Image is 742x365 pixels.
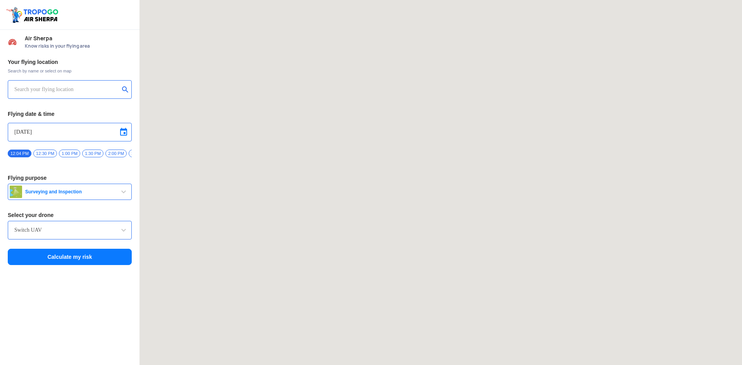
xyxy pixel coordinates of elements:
[33,150,57,157] span: 12:30 PM
[25,43,132,49] span: Know risks in your flying area
[14,127,125,137] input: Select Date
[59,150,80,157] span: 1:00 PM
[14,226,125,235] input: Search by name or Brand
[8,59,132,65] h3: Your flying location
[6,6,61,24] img: ic_tgdronemaps.svg
[8,150,31,157] span: 12:04 PM
[105,150,127,157] span: 2:00 PM
[129,150,150,157] span: 2:30 PM
[8,37,17,46] img: Risk Scores
[8,175,132,181] h3: Flying purpose
[14,85,119,94] input: Search your flying location
[25,35,132,41] span: Air Sherpa
[8,111,132,117] h3: Flying date & time
[10,186,22,198] img: survey.png
[8,68,132,74] span: Search by name or select on map
[22,189,119,195] span: Surveying and Inspection
[82,150,103,157] span: 1:30 PM
[8,184,132,200] button: Surveying and Inspection
[8,249,132,265] button: Calculate my risk
[8,212,132,218] h3: Select your drone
